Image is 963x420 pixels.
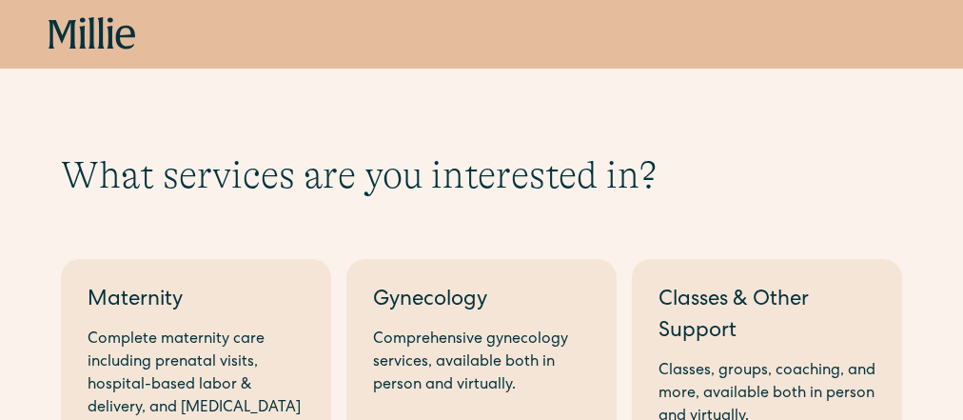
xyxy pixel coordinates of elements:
div: Classes & Other Support [658,286,875,349]
h1: What services are you interested in? [61,152,902,198]
div: Comprehensive gynecology services, available both in person and virtually. [373,329,590,397]
div: Maternity [88,286,305,317]
div: Gynecology [373,286,590,317]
